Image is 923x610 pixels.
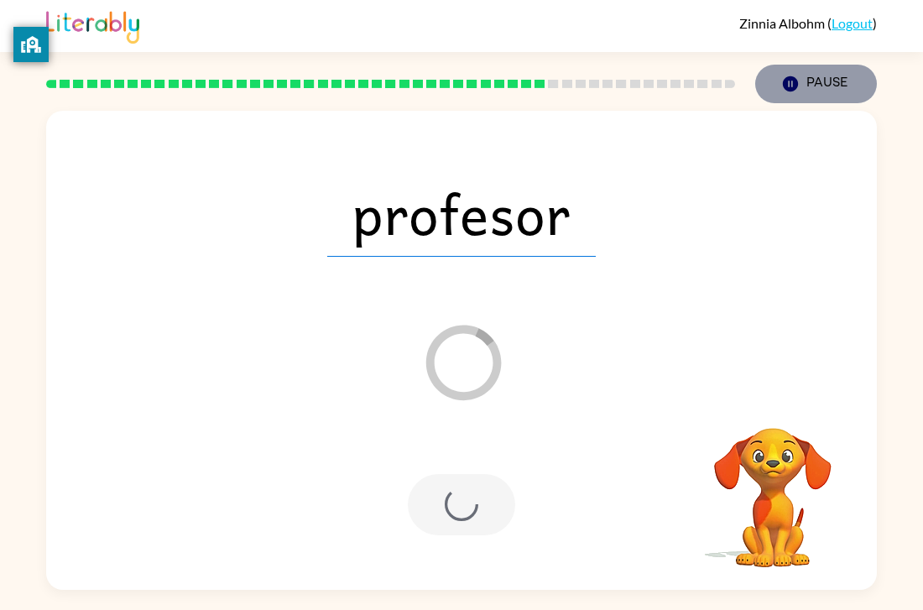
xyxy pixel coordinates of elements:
div: ( ) [739,15,877,31]
span: profesor [327,169,596,257]
a: Logout [832,15,873,31]
button: Pause [755,65,877,103]
button: privacy banner [13,27,49,62]
img: Literably [46,7,139,44]
span: Zinnia Albohm [739,15,827,31]
video: Your browser must support playing .mp4 files to use Literably. Please try using another browser. [689,402,857,570]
